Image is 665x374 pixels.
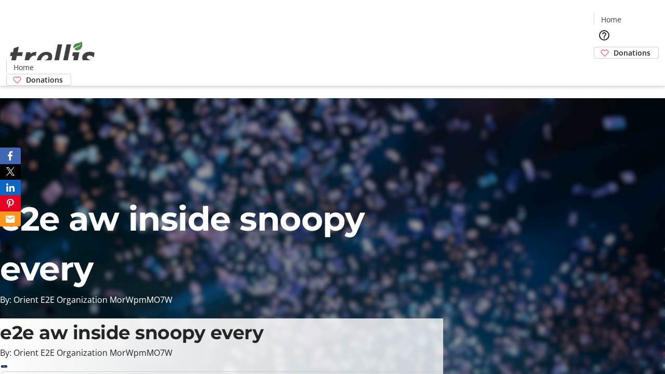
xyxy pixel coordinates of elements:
a: Home [7,62,40,73]
button: Cart [594,59,615,79]
button: Help [594,25,615,46]
span: Donations [614,47,650,58]
span: Home [601,14,621,25]
a: Donations [594,47,659,59]
span: Home [14,62,34,73]
a: Donations [6,74,71,86]
img: Orient E2E Organization MorWpmMO7W's Logo [6,30,99,82]
a: Home [594,14,628,25]
span: Donations [26,74,63,85]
